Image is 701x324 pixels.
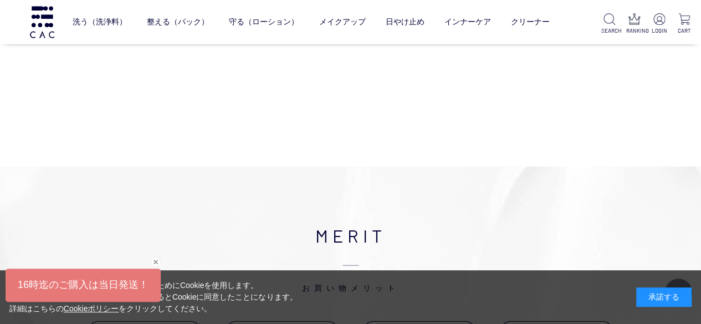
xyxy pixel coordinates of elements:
a: インナーケア [444,8,490,36]
div: 承諾する [636,287,692,307]
a: RANKING [626,13,642,35]
span: お買い物メリット [88,249,613,293]
p: RANKING [626,27,642,35]
a: 洗う（洗浄料） [73,8,127,36]
a: 日やけ止め [385,8,424,36]
a: LOGIN [651,13,667,35]
p: SEARCH [601,27,617,35]
a: CART [676,13,692,35]
a: 守る（ローション） [229,8,299,36]
p: LOGIN [651,27,667,35]
a: クリーナー [510,8,549,36]
a: Cookieポリシー [64,304,119,313]
img: logo [28,6,56,38]
a: 整える（パック） [147,8,209,36]
p: CART [676,27,692,35]
a: メイクアップ [319,8,365,36]
a: SEARCH [601,13,617,35]
h2: MERIT [88,222,613,293]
